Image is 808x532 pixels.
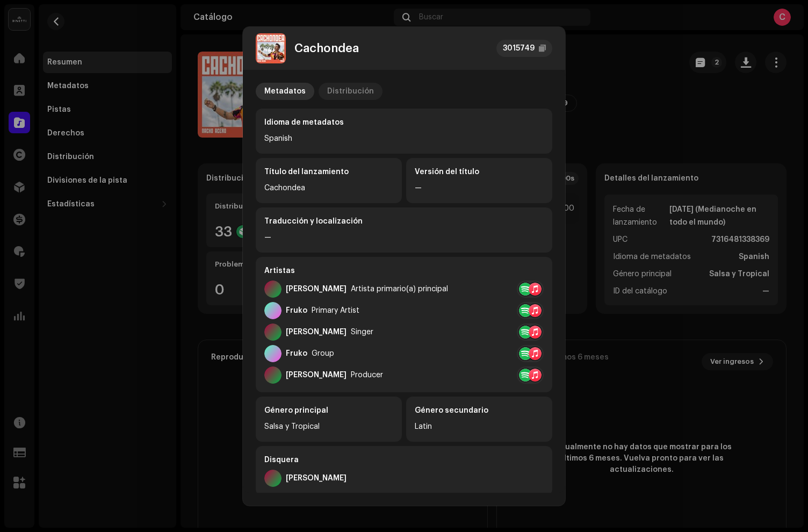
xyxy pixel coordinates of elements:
div: Fruko [286,306,307,315]
div: — [264,231,544,244]
div: Distribución [327,83,374,100]
div: [PERSON_NAME] [286,285,347,293]
div: Metadatos [264,83,306,100]
div: Salsa y Tropical [264,420,393,433]
div: Versión del título [415,167,544,177]
div: Traducción y localización [264,216,544,227]
div: Género principal [264,405,393,416]
img: d3cf8a95-eef2-4f19-a8bc-487e2a109551 [256,33,286,63]
div: Género secundario [415,405,544,416]
div: Group [312,349,334,358]
div: Fruko [286,349,307,358]
div: Primary Artist [312,306,359,315]
div: [PERSON_NAME] [286,371,347,379]
div: Cachondea [294,42,359,55]
div: 3015749 [503,42,535,55]
div: Singer [351,328,373,336]
div: Título del lanzamiento [264,167,393,177]
div: Artistas [264,265,544,276]
div: Cachondea [264,182,393,195]
div: — [415,182,544,195]
div: [PERSON_NAME] [286,474,347,483]
div: Spanish [264,132,544,145]
div: [PERSON_NAME] [286,328,347,336]
div: Artista primario(a) principal [351,285,448,293]
div: Disquera [264,455,544,465]
div: Producer [351,371,383,379]
div: Idioma de metadatos [264,117,544,128]
div: Latin [415,420,544,433]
